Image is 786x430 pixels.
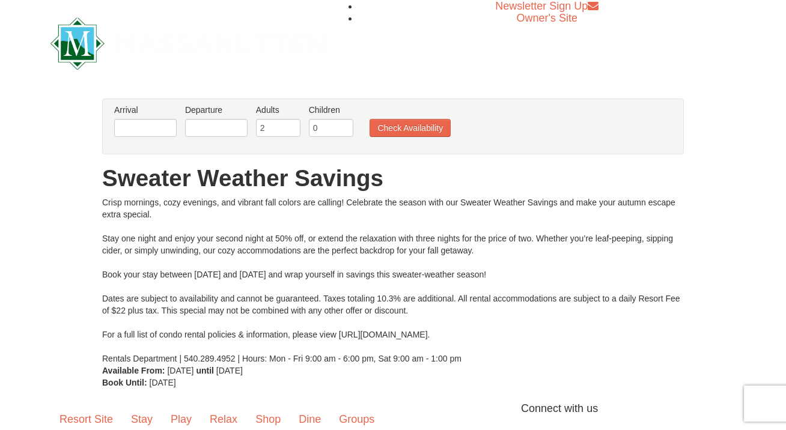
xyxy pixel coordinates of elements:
h1: Sweater Weather Savings [102,166,684,190]
strong: Book Until: [102,378,147,387]
span: [DATE] [167,366,193,375]
label: Arrival [114,104,177,116]
strong: until [196,366,214,375]
p: Connect with us [50,401,736,417]
label: Children [309,104,353,116]
button: Check Availability [370,119,451,137]
div: Crisp mornings, cozy evenings, and vibrant fall colors are calling! Celebrate the season with our... [102,196,684,365]
a: Massanutten Resort [50,28,326,56]
img: Massanutten Resort Logo [50,17,326,70]
span: [DATE] [150,378,176,387]
label: Adults [256,104,300,116]
a: Owner's Site [517,12,577,24]
span: [DATE] [216,366,243,375]
label: Departure [185,104,248,116]
strong: Available From: [102,366,165,375]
